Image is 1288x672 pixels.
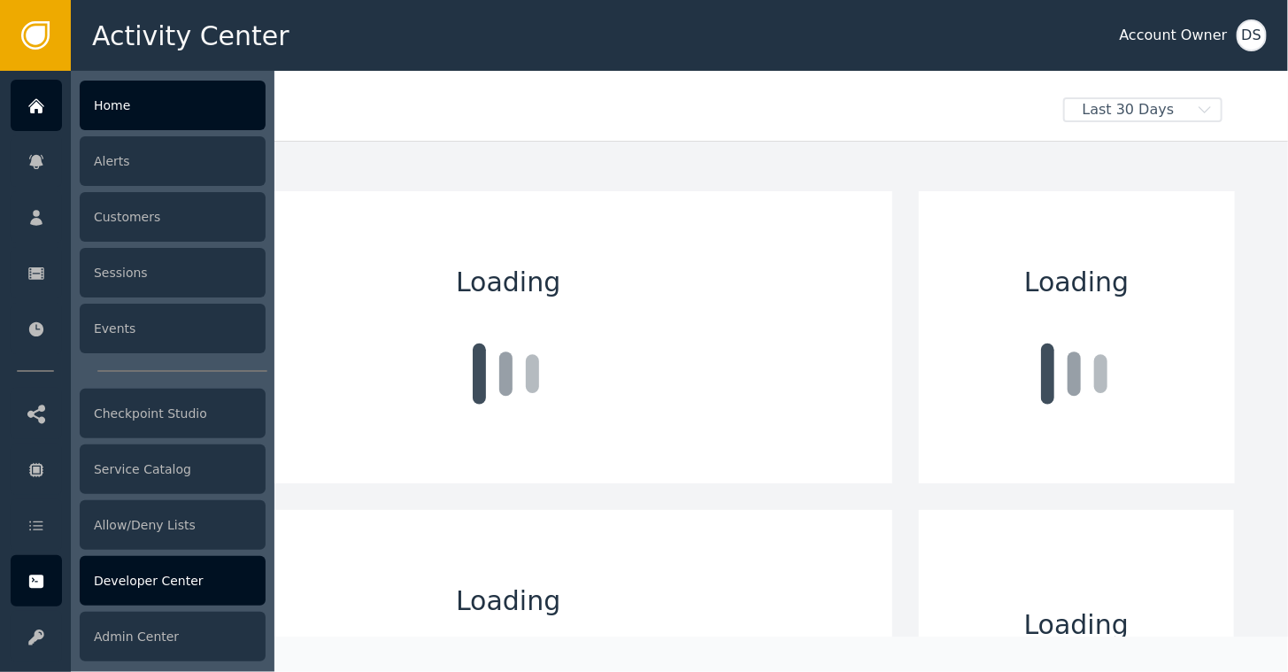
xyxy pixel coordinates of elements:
[1237,19,1267,51] button: DS
[11,555,266,606] a: Developer Center
[80,556,266,606] div: Developer Center
[11,80,266,131] a: Home
[80,192,266,242] div: Customers
[125,97,1051,136] div: Welcome
[11,191,266,243] a: Customers
[11,611,266,662] a: Admin Center
[1024,262,1129,302] span: Loading
[1120,25,1228,46] div: Account Owner
[80,136,266,186] div: Alerts
[11,388,266,439] a: Checkpoint Studio
[80,389,266,438] div: Checkpoint Studio
[92,16,289,56] span: Activity Center
[80,500,266,550] div: Allow/Deny Lists
[456,262,560,302] span: Loading
[11,303,266,354] a: Events
[80,612,266,661] div: Admin Center
[11,135,266,187] a: Alerts
[80,248,266,297] div: Sessions
[80,81,266,130] div: Home
[1024,605,1129,645] span: Loading
[80,304,266,353] div: Events
[11,247,266,298] a: Sessions
[1065,99,1192,120] span: Last 30 Days
[1051,97,1235,122] button: Last 30 Days
[11,444,266,495] a: Service Catalog
[456,581,560,621] span: Loading
[80,444,266,494] div: Service Catalog
[11,499,266,551] a: Allow/Deny Lists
